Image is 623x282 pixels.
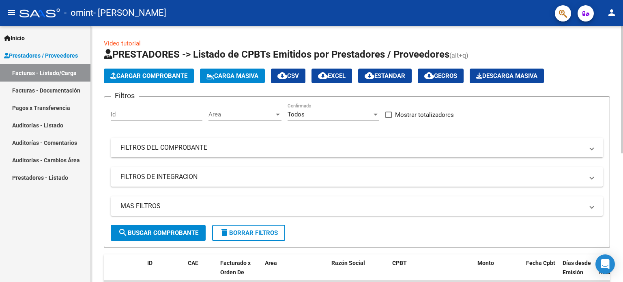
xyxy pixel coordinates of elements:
span: Prestadores / Proveedores [4,51,78,60]
span: Razón Social [331,260,365,266]
mat-expansion-panel-header: MAS FILTROS [111,196,603,216]
button: CSV [271,69,305,83]
app-download-masive: Descarga masiva de comprobantes (adjuntos) [470,69,544,83]
button: EXCEL [311,69,352,83]
span: Area [265,260,277,266]
mat-icon: person [607,8,617,17]
span: Cargar Comprobante [110,72,187,80]
span: Todos [288,111,305,118]
button: Buscar Comprobante [111,225,206,241]
span: Borrar Filtros [219,229,278,237]
mat-expansion-panel-header: FILTROS DEL COMPROBANTE [111,138,603,157]
span: - [PERSON_NAME] [93,4,166,22]
h3: Filtros [111,90,139,101]
mat-panel-title: FILTROS DE INTEGRACION [120,172,584,181]
span: - omint [64,4,93,22]
mat-icon: cloud_download [318,71,328,80]
span: Días desde Emisión [563,260,591,276]
mat-expansion-panel-header: FILTROS DE INTEGRACION [111,167,603,187]
mat-icon: cloud_download [365,71,374,80]
a: Video tutorial [104,40,141,47]
button: Cargar Comprobante [104,69,194,83]
span: CPBT [392,260,407,266]
span: Monto [477,260,494,266]
button: Descarga Masiva [470,69,544,83]
mat-icon: menu [6,8,16,17]
span: Carga Masiva [206,72,258,80]
span: Area [208,111,274,118]
span: Gecros [424,72,457,80]
span: ID [147,260,153,266]
span: Fecha Recibido [599,260,622,276]
span: (alt+q) [449,52,468,59]
mat-icon: cloud_download [277,71,287,80]
span: CAE [188,260,198,266]
span: PRESTADORES -> Listado de CPBTs Emitidos por Prestadores / Proveedores [104,49,449,60]
mat-icon: cloud_download [424,71,434,80]
span: CSV [277,72,299,80]
span: Facturado x Orden De [220,260,251,276]
button: Carga Masiva [200,69,265,83]
div: Open Intercom Messenger [595,254,615,274]
span: Estandar [365,72,405,80]
span: Inicio [4,34,25,43]
mat-panel-title: MAS FILTROS [120,202,584,211]
mat-icon: delete [219,228,229,237]
span: Fecha Cpbt [526,260,555,266]
span: Buscar Comprobante [118,229,198,237]
mat-icon: search [118,228,128,237]
span: Descarga Masiva [476,72,537,80]
span: Mostrar totalizadores [395,110,454,120]
mat-panel-title: FILTROS DEL COMPROBANTE [120,143,584,152]
button: Borrar Filtros [212,225,285,241]
button: Estandar [358,69,412,83]
span: EXCEL [318,72,346,80]
button: Gecros [418,69,464,83]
